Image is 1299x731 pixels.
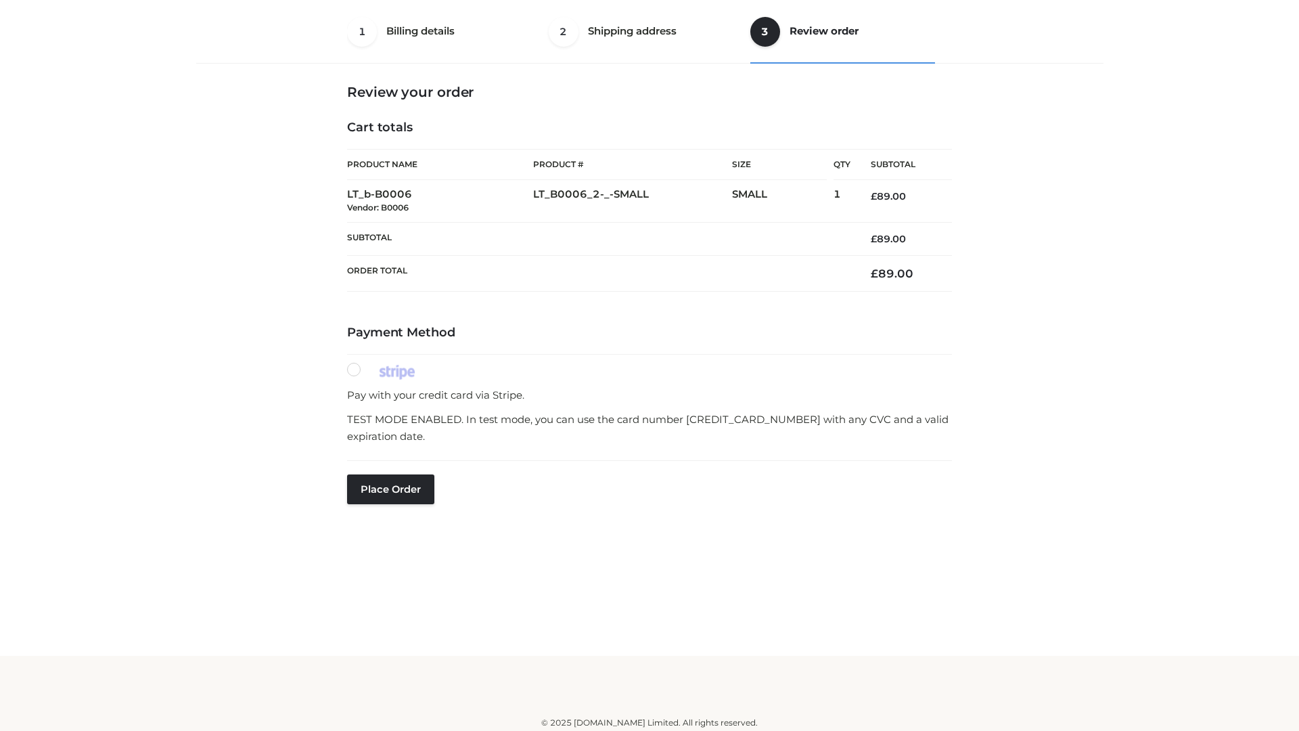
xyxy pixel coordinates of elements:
[871,233,877,245] span: £
[347,120,952,135] h4: Cart totals
[871,267,913,280] bdi: 89.00
[347,222,850,255] th: Subtotal
[533,149,732,180] th: Product #
[347,326,952,340] h4: Payment Method
[347,84,952,100] h3: Review your order
[347,256,850,292] th: Order Total
[834,149,850,180] th: Qty
[850,150,952,180] th: Subtotal
[732,180,834,223] td: SMALL
[871,233,906,245] bdi: 89.00
[347,180,533,223] td: LT_b-B0006
[347,411,952,445] p: TEST MODE ENABLED. In test mode, you can use the card number [CREDIT_CARD_NUMBER] with any CVC an...
[347,386,952,404] p: Pay with your credit card via Stripe.
[201,716,1098,730] div: © 2025 [DOMAIN_NAME] Limited. All rights reserved.
[871,267,878,280] span: £
[533,180,732,223] td: LT_B0006_2-_-SMALL
[871,190,906,202] bdi: 89.00
[871,190,877,202] span: £
[347,202,409,213] small: Vendor: B0006
[834,180,850,223] td: 1
[347,149,533,180] th: Product Name
[732,150,827,180] th: Size
[347,474,434,504] button: Place order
